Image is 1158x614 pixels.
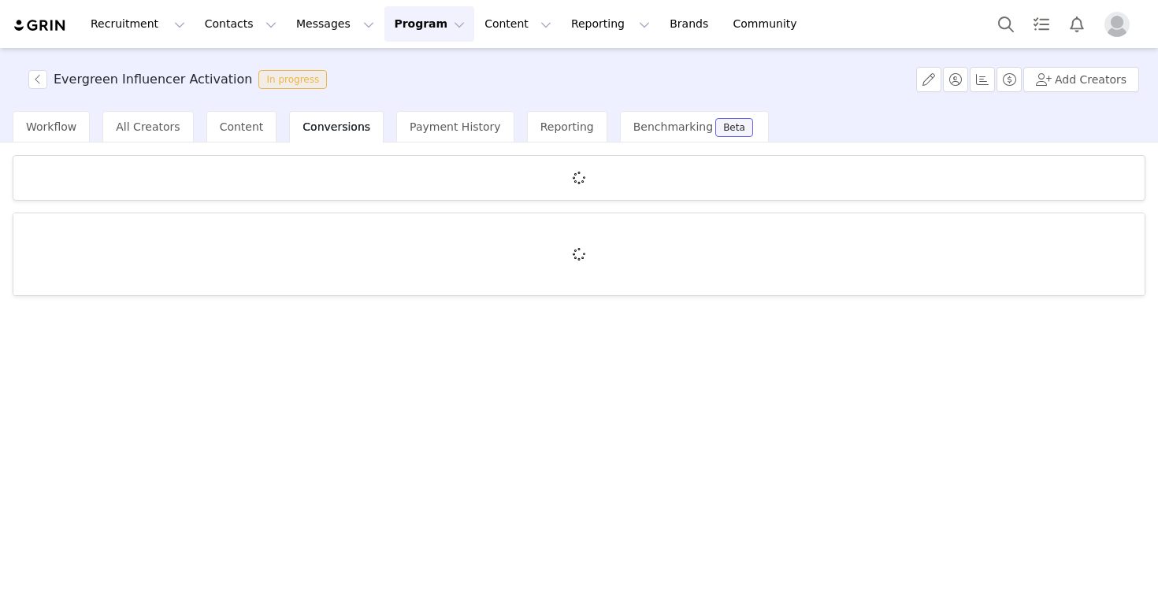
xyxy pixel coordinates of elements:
[410,120,501,133] span: Payment History
[1095,12,1145,37] button: Profile
[13,18,68,33] img: grin logo
[195,6,286,42] button: Contacts
[1104,12,1130,37] img: placeholder-profile.jpg
[302,120,370,133] span: Conversions
[989,6,1023,42] button: Search
[660,6,722,42] a: Brands
[28,70,333,89] span: [object Object]
[723,123,745,132] div: Beta
[1060,6,1094,42] button: Notifications
[384,6,474,42] button: Program
[81,6,195,42] button: Recruitment
[26,120,76,133] span: Workflow
[1023,67,1139,92] button: Add Creators
[116,120,180,133] span: All Creators
[540,120,594,133] span: Reporting
[1024,6,1059,42] a: Tasks
[562,6,659,42] button: Reporting
[287,6,384,42] button: Messages
[724,6,814,42] a: Community
[633,120,713,133] span: Benchmarking
[258,70,327,89] span: In progress
[54,70,252,89] h3: Evergreen Influencer Activation
[475,6,561,42] button: Content
[220,120,264,133] span: Content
